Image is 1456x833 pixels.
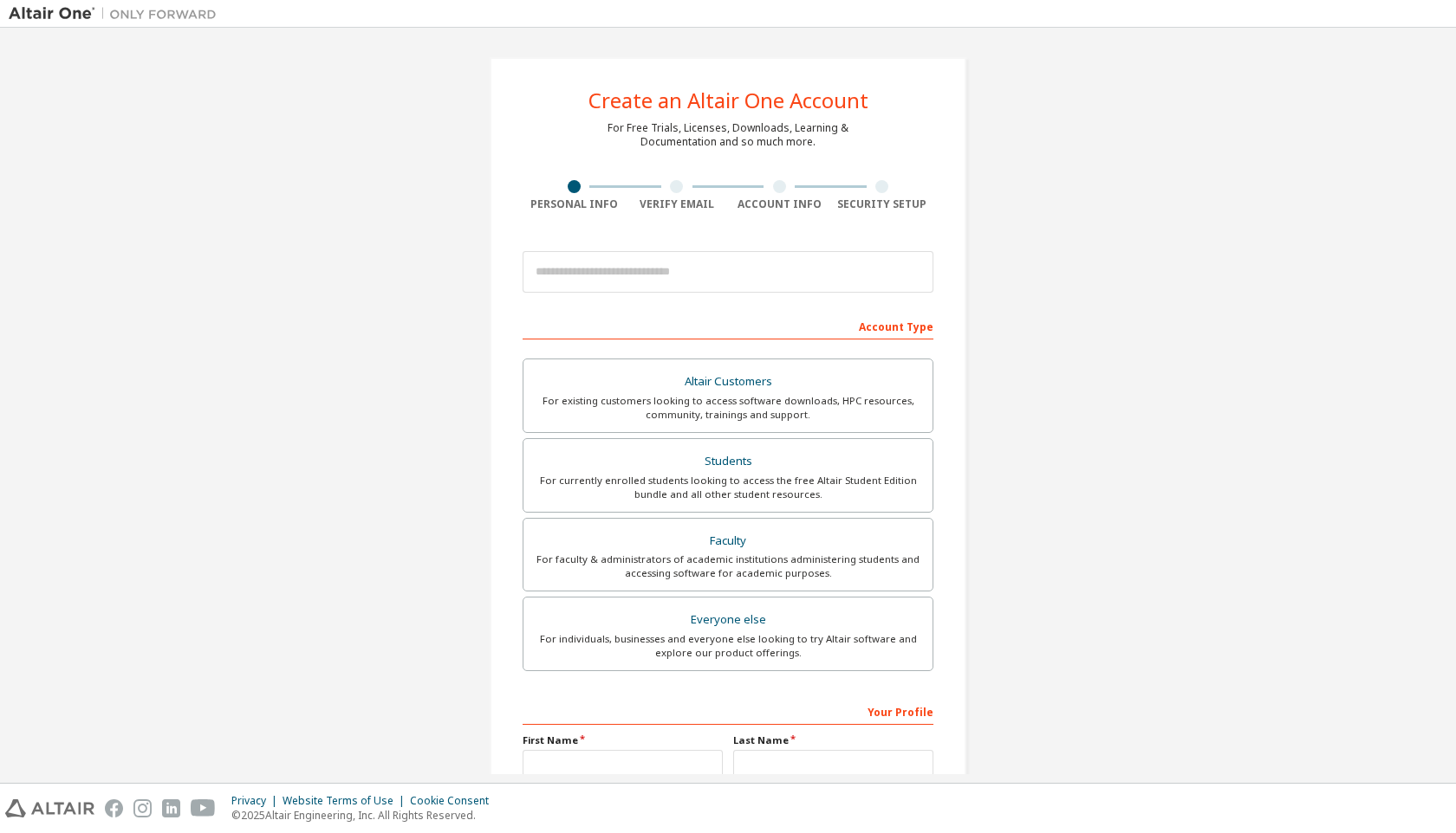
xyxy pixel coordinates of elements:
[231,794,283,808] div: Privacy
[534,370,922,394] div: Altair Customers
[534,449,922,474] div: Students
[231,808,499,823] p: © 2025 Altair Engineering, Inc. All Rights Reserved.
[523,697,933,725] div: Your Profile
[534,552,922,580] div: For faculty & administrators of academic institutions administering students and accessing softwa...
[105,799,123,817] img: facebook.svg
[534,474,922,501] div: For currently enrolled students looking to access the free Altair Student Edition bundle and all ...
[831,197,934,211] div: Security Setup
[410,794,499,808] div: Cookie Consent
[5,799,94,817] img: altair_logo.svg
[162,799,180,817] img: linkedin.svg
[523,197,626,211] div: Personal Info
[534,632,922,660] div: For individuals, businesses and everyone else looking to try Altair software and explore our prod...
[626,197,729,211] div: Verify Email
[9,5,225,23] img: Altair One
[608,121,848,149] div: For Free Trials, Licenses, Downloads, Learning & Documentation and so much more.
[534,608,922,632] div: Everyone else
[733,733,933,747] label: Last Name
[523,312,933,339] div: Account Type
[588,90,868,111] div: Create an Altair One Account
[728,197,831,211] div: Account Info
[534,529,922,553] div: Faculty
[191,799,216,817] img: youtube.svg
[523,733,723,747] label: First Name
[133,799,152,817] img: instagram.svg
[534,394,922,422] div: For existing customers looking to access software downloads, HPC resources, community, trainings ...
[283,794,410,808] div: Website Terms of Use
